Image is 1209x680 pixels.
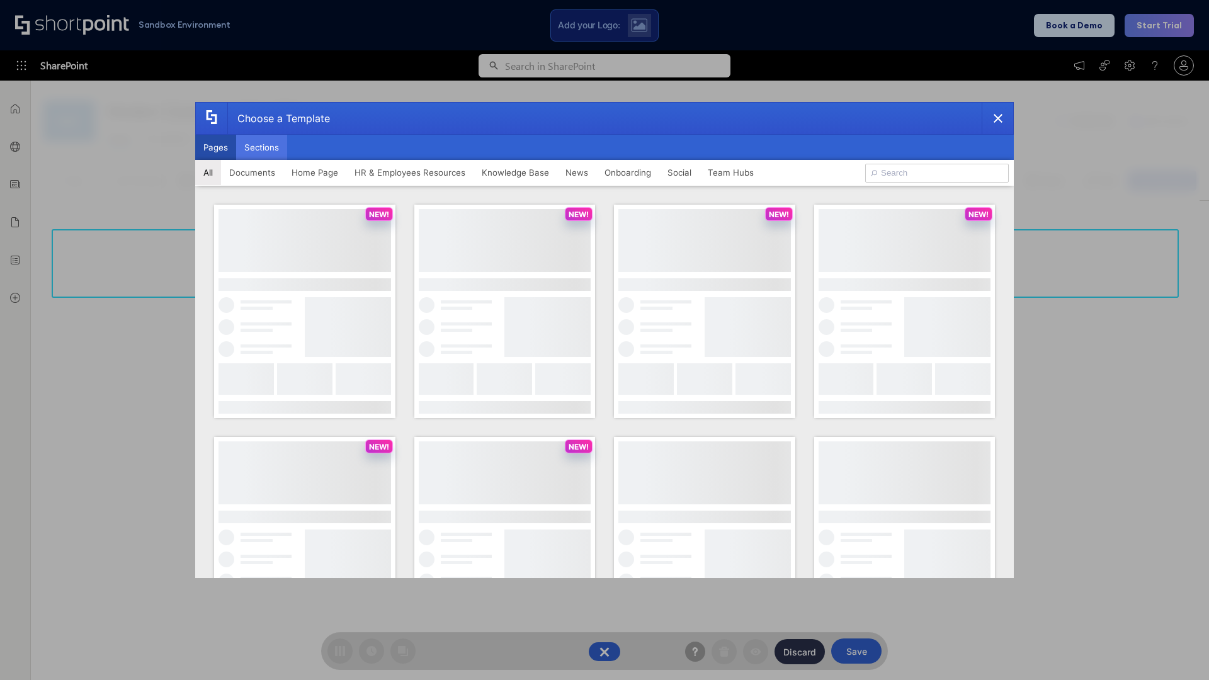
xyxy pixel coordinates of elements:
[865,164,1009,183] input: Search
[283,160,346,185] button: Home Page
[227,103,330,134] div: Choose a Template
[369,210,389,219] p: NEW!
[769,210,789,219] p: NEW!
[195,160,221,185] button: All
[659,160,700,185] button: Social
[346,160,474,185] button: HR & Employees Resources
[195,135,236,160] button: Pages
[236,135,287,160] button: Sections
[195,102,1014,578] div: template selector
[968,210,989,219] p: NEW!
[474,160,557,185] button: Knowledge Base
[1146,620,1209,680] iframe: Chat Widget
[569,442,589,451] p: NEW!
[700,160,762,185] button: Team Hubs
[557,160,596,185] button: News
[596,160,659,185] button: Onboarding
[569,210,589,219] p: NEW!
[221,160,283,185] button: Documents
[369,442,389,451] p: NEW!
